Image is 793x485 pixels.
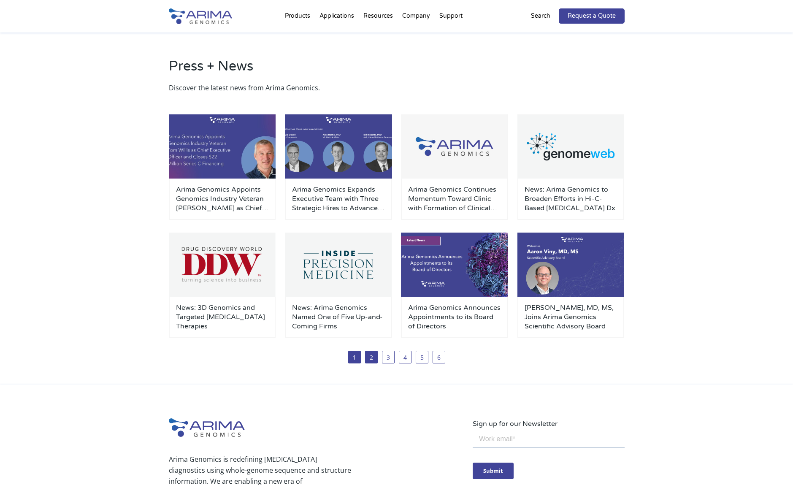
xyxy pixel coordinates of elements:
[473,418,625,429] p: Sign up for our Newsletter
[169,82,625,93] p: Discover the latest news from Arima Genomics.
[176,303,269,331] a: News: 3D Genomics and Targeted [MEDICAL_DATA] Therapies
[169,114,276,179] img: Personnel-Announcement-LinkedIn-Carousel-22025-1-500x300.jpg
[292,303,385,331] a: News: Arima Genomics Named One of Five Up-and-Coming Firms
[176,185,269,213] a: Arima Genomics Appoints Genomics Industry Veteran [PERSON_NAME] as Chief Executive Officer and Cl...
[401,233,508,297] img: Board-members-500x300.jpg
[525,303,617,331] a: [PERSON_NAME], MD, MS, Joins Arima Genomics Scientific Advisory Board
[285,233,392,297] img: Inside-Precision-Medicine_Logo-500x300.png
[517,114,625,179] img: GenomeWeb_Press-Release_Logo-500x300.png
[525,185,617,213] a: News: Arima Genomics to Broaden Efforts in Hi-C-Based [MEDICAL_DATA] Dx
[169,418,245,437] img: Arima-Genomics-logo
[399,351,411,363] a: 4
[169,8,232,24] img: Arima-Genomics-logo
[408,185,501,213] a: Arima Genomics Continues Momentum Toward Clinic with Formation of Clinical Advisory Board
[517,233,625,297] img: Aaron-Viny-SAB-500x300.jpg
[382,351,395,363] a: 3
[365,351,378,363] a: 2
[531,11,550,22] p: Search
[559,8,625,24] a: Request a Quote
[401,114,508,179] img: Group-929-500x300.jpg
[408,303,501,331] a: Arima Genomics Announces Appointments to its Board of Directors
[169,233,276,297] img: Drug-Discovery-World_Logo-500x300.png
[169,57,625,82] h2: Press + News
[416,351,428,363] a: 5
[433,351,445,363] a: 6
[285,114,392,179] img: Personnel-Announcement-LinkedIn-Carousel-22025-500x300.png
[348,351,361,363] span: 1
[292,185,385,213] a: Arima Genomics Expands Executive Team with Three Strategic Hires to Advance Clinical Applications...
